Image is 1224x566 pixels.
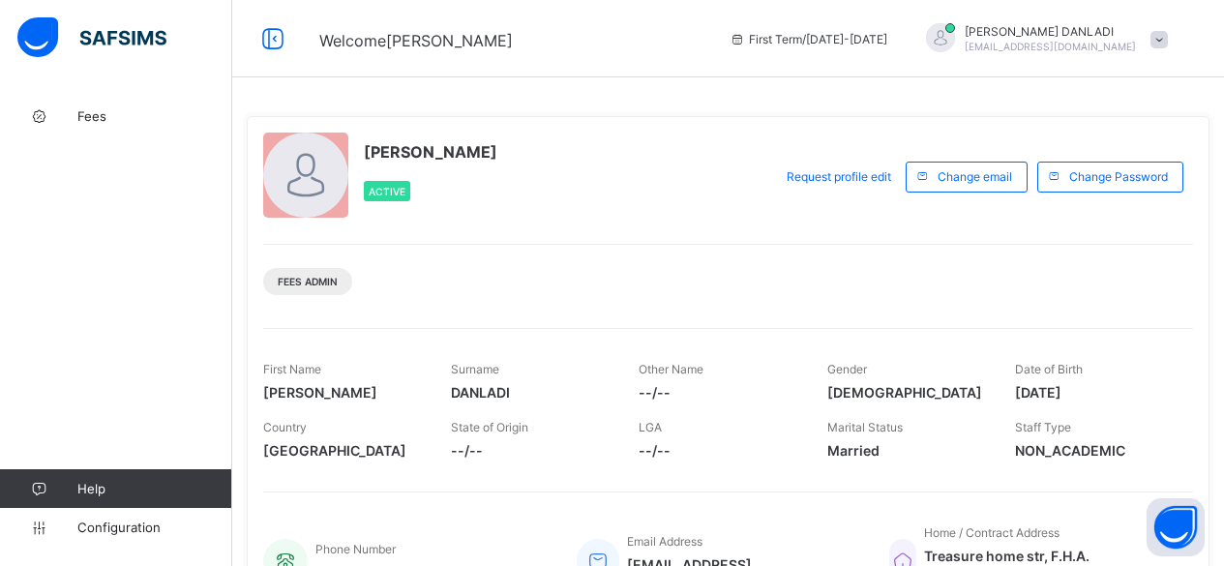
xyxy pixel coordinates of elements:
[965,41,1136,52] span: [EMAIL_ADDRESS][DOMAIN_NAME]
[827,442,986,459] span: Married
[451,384,610,401] span: DANLADI
[263,384,422,401] span: [PERSON_NAME]
[639,384,797,401] span: --/--
[639,362,703,376] span: Other Name
[17,17,166,58] img: safsims
[315,542,396,556] span: Phone Number
[1147,498,1205,556] button: Open asap
[1015,362,1083,376] span: Date of Birth
[369,186,405,197] span: Active
[938,169,1012,184] span: Change email
[827,384,986,401] span: [DEMOGRAPHIC_DATA]
[787,169,891,184] span: Request profile edit
[1069,169,1168,184] span: Change Password
[827,362,867,376] span: Gender
[1015,384,1174,401] span: [DATE]
[627,534,702,549] span: Email Address
[319,31,513,50] span: Welcome [PERSON_NAME]
[907,23,1178,55] div: REBECCADANLADI
[965,24,1136,39] span: [PERSON_NAME] DANLADI
[364,142,497,162] span: [PERSON_NAME]
[77,481,231,496] span: Help
[730,32,887,46] span: session/term information
[924,525,1060,540] span: Home / Contract Address
[77,520,231,535] span: Configuration
[639,442,797,459] span: --/--
[278,276,338,287] span: Fees Admin
[1015,420,1071,434] span: Staff Type
[263,362,321,376] span: First Name
[263,420,307,434] span: Country
[263,442,422,459] span: [GEOGRAPHIC_DATA]
[451,442,610,459] span: --/--
[639,420,662,434] span: LGA
[77,108,232,124] span: Fees
[451,362,499,376] span: Surname
[827,420,903,434] span: Marital Status
[1015,442,1174,459] span: NON_ACADEMIC
[451,420,528,434] span: State of Origin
